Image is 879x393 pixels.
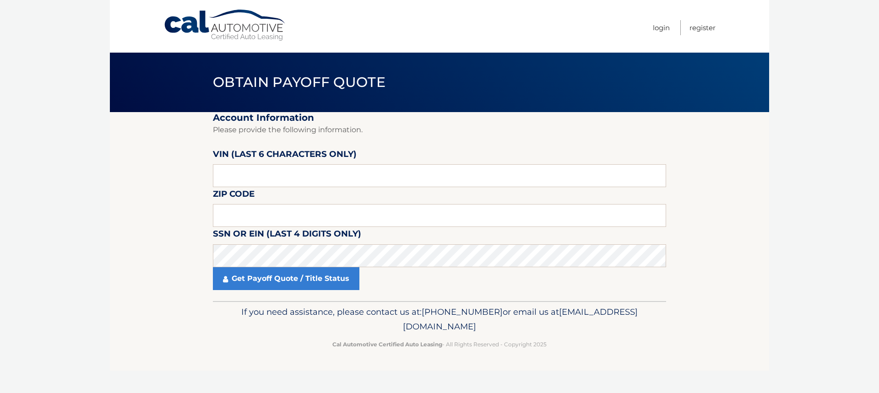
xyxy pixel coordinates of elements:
[653,20,670,35] a: Login
[219,339,660,349] p: - All Rights Reserved - Copyright 2025
[213,187,255,204] label: Zip Code
[213,267,359,290] a: Get Payoff Quote / Title Status
[163,9,287,42] a: Cal Automotive
[213,124,666,136] p: Please provide the following information.
[213,227,361,244] label: SSN or EIN (last 4 digits only)
[332,341,442,348] strong: Cal Automotive Certified Auto Leasing
[219,305,660,334] p: If you need assistance, please contact us at: or email us at
[213,112,666,124] h2: Account Information
[422,307,503,317] span: [PHONE_NUMBER]
[213,74,385,91] span: Obtain Payoff Quote
[689,20,716,35] a: Register
[213,147,357,164] label: VIN (last 6 characters only)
